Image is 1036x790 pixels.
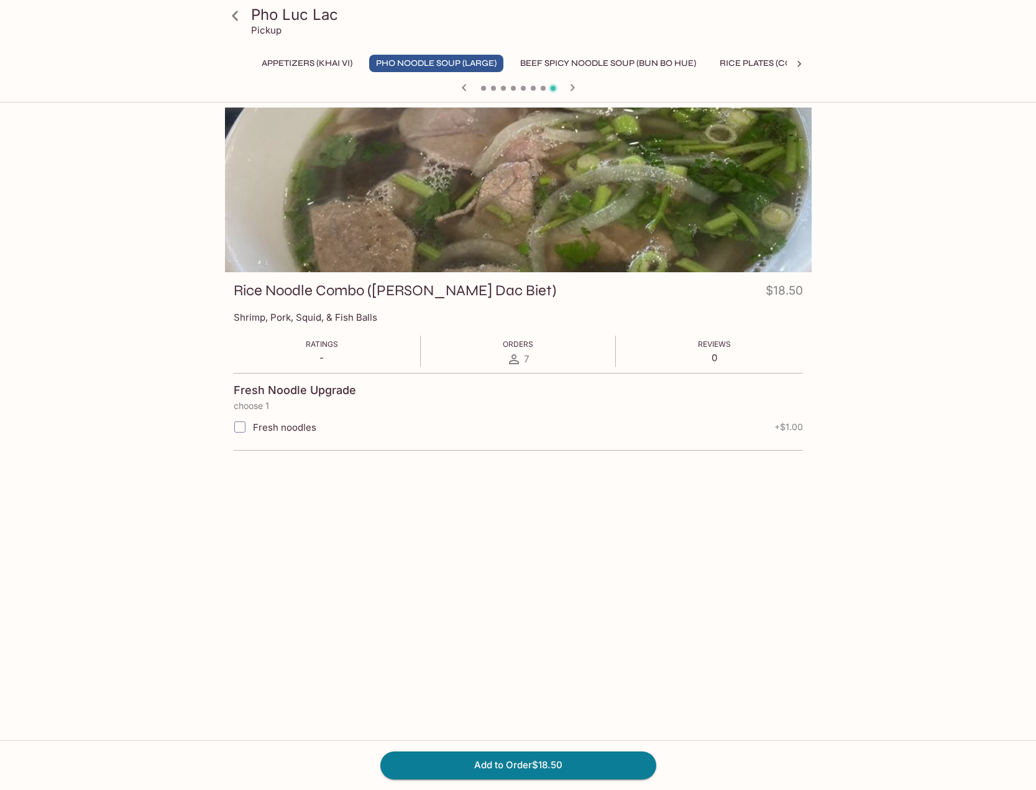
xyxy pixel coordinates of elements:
button: Appetizers (Khai Vi) [255,55,359,72]
h3: Pho Luc Lac [251,5,807,24]
button: Add to Order$18.50 [380,751,656,779]
h3: Rice Noodle Combo ([PERSON_NAME] Dac Biet) [234,281,556,300]
h4: Fresh Noodle Upgrade [234,384,356,397]
span: + $1.00 [774,422,803,432]
span: Fresh noodles [253,421,316,433]
span: Orders [503,339,533,349]
button: Beef Spicy Noodle Soup (Bun Bo Hue) [513,55,703,72]
button: Pho Noodle Soup (Large) [369,55,503,72]
h4: $18.50 [766,281,803,305]
p: - [306,352,338,364]
span: Ratings [306,339,338,349]
button: Rice Plates (Com Dia) [713,55,825,72]
p: choose 1 [234,401,803,411]
p: Pickup [251,24,282,36]
div: Rice Noodle Combo (Hu Tieu Dac Biet) [225,108,812,272]
span: 7 [524,353,529,365]
p: 0 [698,352,731,364]
p: Shrimp, Pork, Squid, & Fish Balls [234,311,803,323]
span: Reviews [698,339,731,349]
